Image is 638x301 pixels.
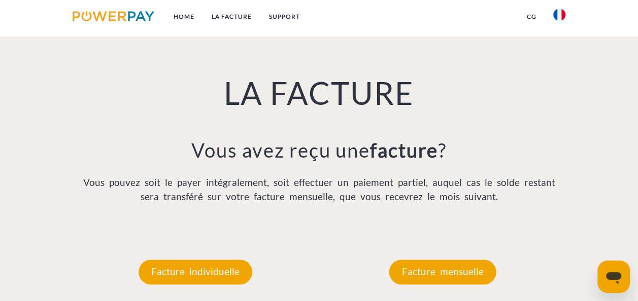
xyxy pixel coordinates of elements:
[553,9,565,21] img: fr
[389,259,496,284] p: Facture mensuelle
[203,8,260,26] a: LA FACTURE
[72,138,566,163] h3: Vous avez reçu une ?
[518,8,545,26] a: CG
[165,8,203,26] a: Home
[73,11,154,21] img: logo-powerpay.svg
[370,138,438,162] b: facture
[72,74,566,113] h1: LA FACTURE
[139,259,252,284] p: Facture individuelle
[260,8,309,26] a: Support
[72,175,566,204] p: Vous pouvez soit le payer intégralement, soit effectuer un paiement partiel, auquel cas le solde ...
[597,260,630,293] iframe: Bouton de lancement de la fenêtre de messagerie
